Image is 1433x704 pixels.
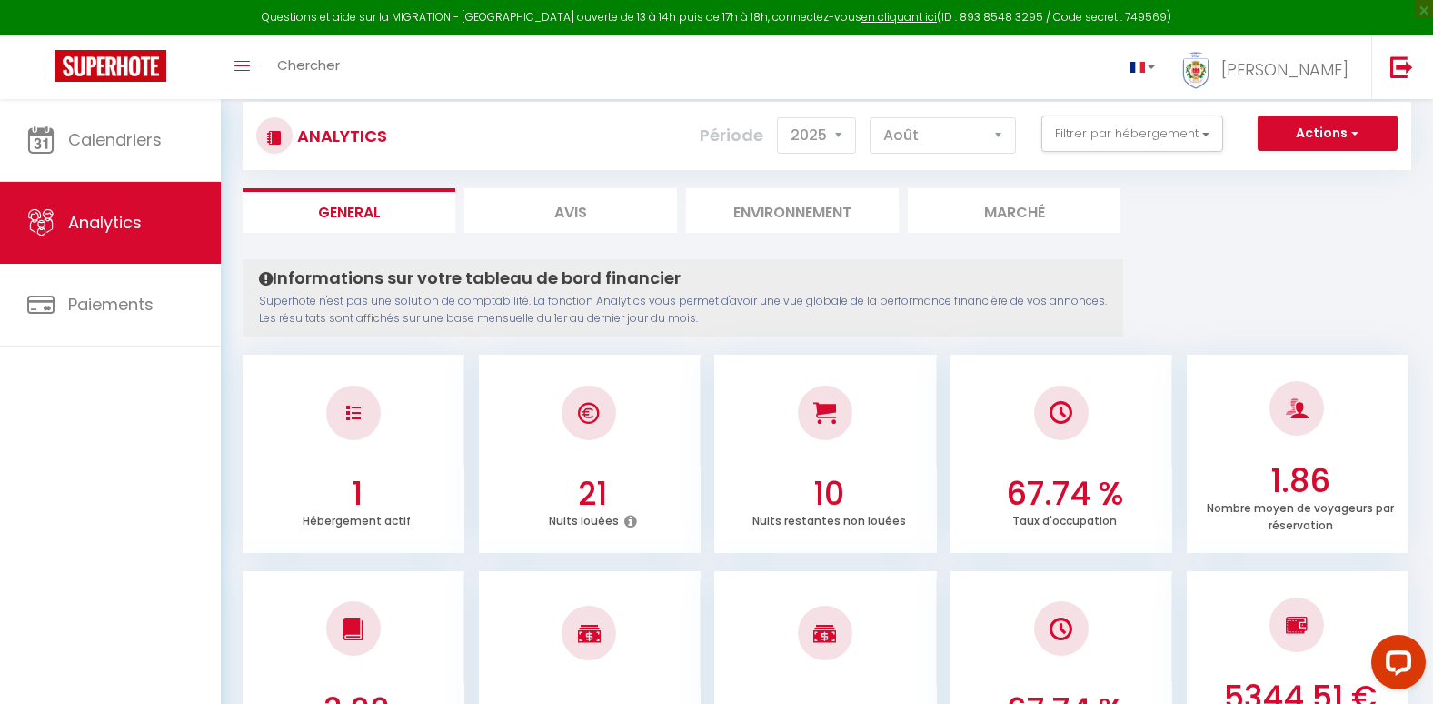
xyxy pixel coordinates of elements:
[1050,618,1072,640] img: NO IMAGE
[1258,116,1398,152] button: Actions
[861,9,937,25] a: en cliquant ici
[1012,509,1117,528] p: Taux d'occupation
[549,509,619,528] p: Nuits louées
[1286,614,1309,636] img: NO IMAGE
[293,116,387,156] h3: Analytics
[490,475,696,513] h3: 21
[264,35,353,99] a: Chercher
[68,211,142,234] span: Analytics
[68,128,162,151] span: Calendriers
[464,188,677,233] li: Avis
[254,475,460,513] h3: 1
[686,188,899,233] li: Environnement
[68,293,154,316] span: Paiements
[243,188,455,233] li: General
[1207,497,1394,533] p: Nombre moyen de voyageurs par réservation
[259,293,1107,327] p: Superhote n'est pas une solution de comptabilité. La fonction Analytics vous permet d'avoir une v...
[55,50,166,82] img: Super Booking
[1198,462,1404,500] h3: 1.86
[277,55,340,75] span: Chercher
[259,268,1107,288] h4: Informations sur votre tableau de bord financier
[725,475,931,513] h3: 10
[752,509,906,528] p: Nuits restantes non louées
[1041,116,1223,152] button: Filtrer par hébergement
[1221,58,1348,81] span: [PERSON_NAME]
[1357,628,1433,704] iframe: LiveChat chat widget
[908,188,1120,233] li: Marché
[1182,52,1209,89] img: ...
[303,509,411,528] p: Hébergement actif
[1169,35,1371,99] a: ... [PERSON_NAME]
[346,406,361,420] img: NO IMAGE
[961,475,1168,513] h3: 67.74 %
[1390,55,1413,78] img: logout
[700,116,763,156] label: Période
